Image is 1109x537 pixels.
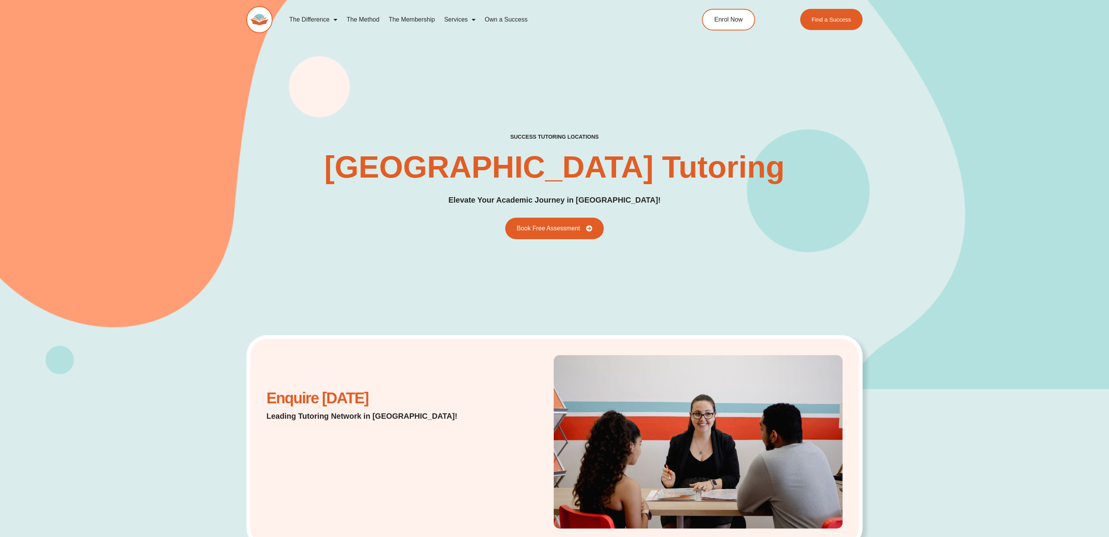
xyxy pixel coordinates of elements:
a: The Membership [384,11,439,29]
h2: Enquire [DATE] [266,393,477,403]
iframe: Website Lead Form [266,429,446,487]
a: The Difference [285,11,342,29]
a: The Method [342,11,384,29]
a: Book Free Assessment [505,218,604,239]
a: Find a Success [800,9,863,30]
a: Services [439,11,480,29]
h1: [GEOGRAPHIC_DATA] Tutoring [324,152,784,183]
span: Find a Success [811,17,851,22]
h2: success tutoring locations [510,133,599,140]
a: Own a Success [480,11,532,29]
p: Leading Tutoring Network in [GEOGRAPHIC_DATA]! [266,411,477,421]
span: Enrol Now [714,17,743,23]
span: Book Free Assessment [517,225,580,232]
nav: Menu [285,11,667,29]
p: Elevate Your Academic Journey in [GEOGRAPHIC_DATA]! [448,194,660,206]
a: Enrol Now [702,9,755,30]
